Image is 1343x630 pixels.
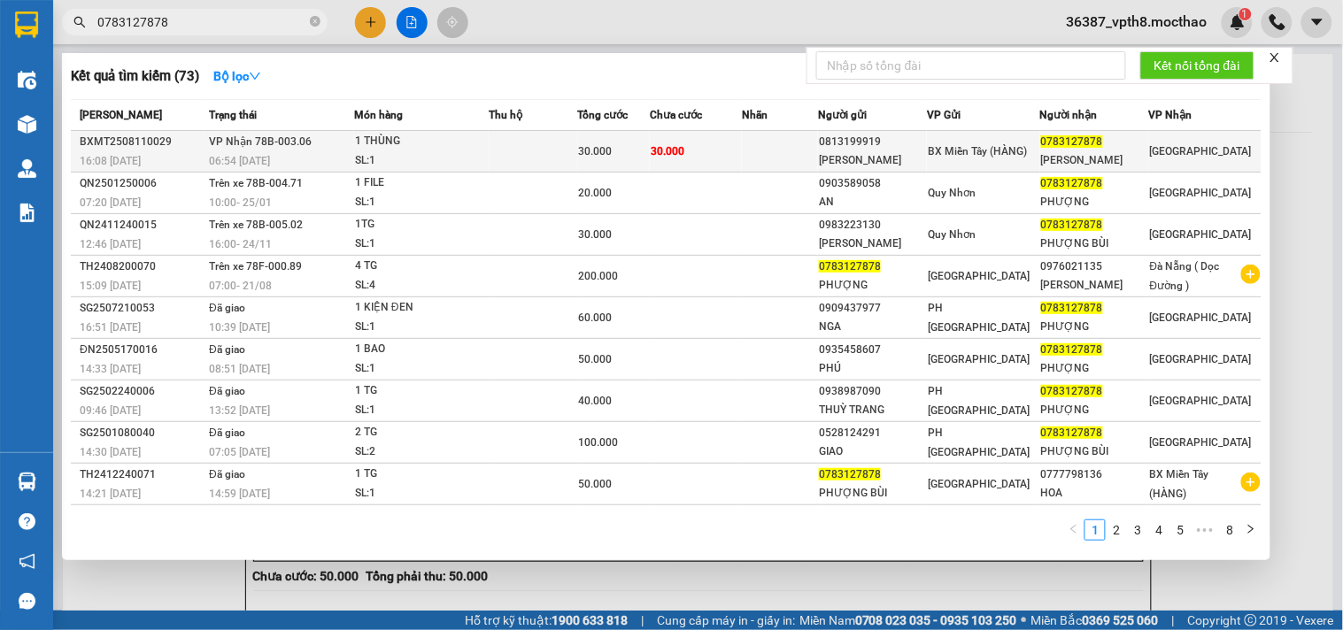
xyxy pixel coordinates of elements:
span: 14:30 [DATE] [80,446,141,458]
span: 50.000 [579,478,613,490]
a: 3 [1128,520,1147,540]
a: 2 [1107,520,1126,540]
span: 14:21 [DATE] [80,488,141,500]
div: 1 FILE [355,173,488,193]
div: 1 THÙNG [355,132,488,151]
span: ••• [1191,519,1219,541]
div: HOA [1041,484,1148,503]
a: 5 [1170,520,1190,540]
div: 0935458607 [819,341,926,359]
img: logo-vxr [15,12,38,38]
span: plus-circle [1241,265,1261,284]
span: Đã giao [209,468,245,480]
div: PHƯỢNG [1041,193,1148,211]
span: 0783127878 [1041,426,1103,439]
li: Next 5 Pages [1191,519,1219,541]
span: Quy Nhơn [928,228,976,241]
li: Previous Page [1063,519,1084,541]
span: right [1246,524,1256,534]
span: Tổng cước [578,109,629,121]
div: PHƯỢNG BÙI [1041,234,1148,253]
span: 10:00 - 25/01 [209,196,272,209]
div: 1TG [355,215,488,234]
strong: Bộ lọc [213,69,261,83]
div: SL: 4 [355,276,488,296]
span: 0783127878 [1041,177,1103,189]
img: warehouse-icon [18,472,36,491]
div: TH2412240071 [80,465,204,484]
a: 4 [1149,520,1169,540]
span: 30.000 [651,145,684,157]
span: 0783127878 [819,468,881,480]
span: 0783127878 [1041,135,1103,148]
div: 1 KIỆN ĐEN [355,298,488,318]
div: TH2408200070 [80,257,204,276]
span: Quy Nhơn [928,187,976,199]
span: VP Gửi [927,109,961,121]
div: PHƯỢNG BÙI [819,484,926,503]
span: [GEOGRAPHIC_DATA] [928,353,1030,365]
div: [PERSON_NAME] [819,234,926,253]
div: [PERSON_NAME] [1041,276,1148,295]
div: 1 BAO [355,340,488,359]
span: [GEOGRAPHIC_DATA] [1150,353,1252,365]
span: plus-circle [1241,472,1261,492]
span: Đà Nẵng ( Dọc Đường ) [1150,260,1220,292]
button: left [1063,519,1084,541]
span: 16:08 [DATE] [80,155,141,167]
div: PHƯỢNG BÙI [1041,442,1148,461]
div: 1 TG [355,381,488,401]
span: notification [19,553,35,570]
span: [GEOGRAPHIC_DATA] [1150,228,1252,241]
span: Trên xe 78B-005.02 [209,219,303,231]
div: 1 TG [355,465,488,484]
div: SL: 1 [355,484,488,503]
div: QN2501250006 [80,174,204,193]
div: BXMT2508110029 [80,133,204,151]
div: ĐN2505170016 [80,341,204,359]
li: Next Page [1240,519,1262,541]
span: [PERSON_NAME] [80,109,162,121]
div: 0528124291 [819,424,926,442]
span: [GEOGRAPHIC_DATA] [928,270,1030,282]
span: 08:51 [DATE] [209,363,270,375]
span: [GEOGRAPHIC_DATA] [1150,311,1252,324]
h3: Kết quả tìm kiếm ( 73 ) [71,67,199,86]
div: 0903589058 [819,174,926,193]
span: Người gửi [818,109,867,121]
span: Đã giao [209,302,245,314]
div: NGA [819,318,926,336]
div: [PERSON_NAME] [819,151,926,170]
div: SL: 1 [355,234,488,254]
span: 50.000 [579,353,613,365]
span: Đã giao [209,343,245,356]
span: question-circle [19,513,35,530]
div: 0813199919 [819,133,926,151]
div: 4 TG [355,257,488,276]
span: BX Miền Tây (HÀNG) [1150,468,1209,500]
span: 30.000 [579,228,613,241]
div: THUỲ TRANG [819,401,926,419]
div: GIAO [819,442,926,461]
span: 10:39 [DATE] [209,321,270,334]
div: SG2502240006 [80,382,204,401]
div: PHÚ [819,359,926,378]
img: warehouse-icon [18,115,36,134]
span: Chưa cước [650,109,702,121]
li: 1 [1084,519,1106,541]
span: [GEOGRAPHIC_DATA] [1150,436,1252,449]
span: left [1069,524,1079,534]
span: 60.000 [579,311,613,324]
li: 4 [1148,519,1169,541]
div: QN2412060017 [80,507,204,526]
span: Món hàng [354,109,403,121]
span: 200.000 [579,270,619,282]
img: warehouse-icon [18,159,36,178]
a: 1 [1085,520,1105,540]
div: 0983223130 [819,216,926,234]
span: 0783127878 [1041,385,1103,397]
span: Người nhận [1040,109,1098,121]
div: SL: 1 [355,151,488,171]
span: 16:51 [DATE] [80,321,141,334]
span: [GEOGRAPHIC_DATA] [928,478,1030,490]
